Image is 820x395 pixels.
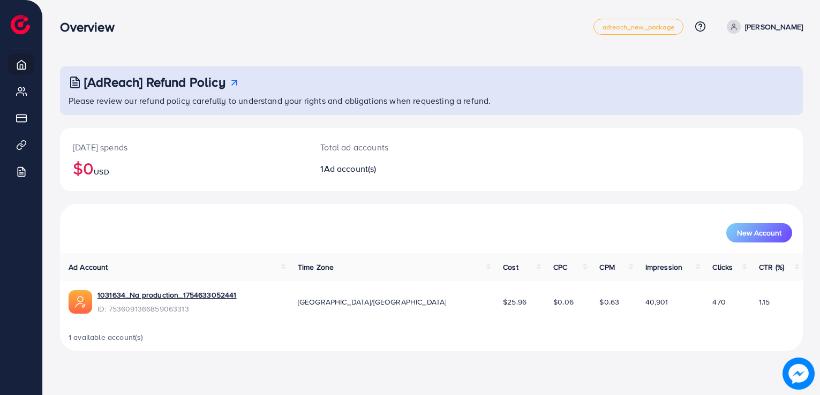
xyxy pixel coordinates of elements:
[69,290,92,314] img: ic-ads-acc.e4c84228.svg
[320,164,480,174] h2: 1
[726,223,792,242] button: New Account
[723,20,803,34] a: [PERSON_NAME]
[593,19,683,35] a: adreach_new_package
[73,141,295,154] p: [DATE] spends
[553,297,574,307] span: $0.06
[60,19,123,35] h3: Overview
[599,297,619,307] span: $0.63
[603,24,674,31] span: adreach_new_package
[745,20,803,33] p: [PERSON_NAME]
[298,262,334,272] span: Time Zone
[94,166,109,177] span: USD
[69,332,144,343] span: 1 available account(s)
[69,262,108,272] span: Ad Account
[11,15,30,34] img: logo
[503,297,526,307] span: $25.96
[97,303,237,314] span: ID: 7536091366859063313
[645,297,668,307] span: 40,901
[298,297,447,307] span: [GEOGRAPHIC_DATA]/[GEOGRAPHIC_DATA]
[69,94,796,107] p: Please review our refund policy carefully to understand your rights and obligations when requesti...
[324,163,377,174] span: Ad account(s)
[73,158,295,178] h2: $0
[320,141,480,154] p: Total ad accounts
[84,74,225,90] h3: [AdReach] Refund Policy
[759,297,770,307] span: 1.15
[553,262,567,272] span: CPC
[783,358,814,389] img: image
[599,262,614,272] span: CPM
[712,262,733,272] span: Clicks
[503,262,518,272] span: Cost
[712,297,725,307] span: 470
[759,262,784,272] span: CTR (%)
[97,290,237,300] a: 1031634_Na production_1754633052441
[737,229,781,237] span: New Account
[645,262,683,272] span: Impression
